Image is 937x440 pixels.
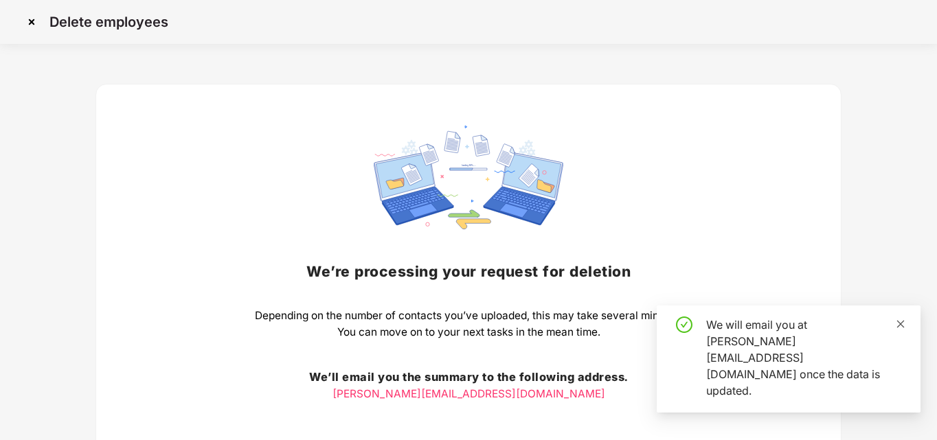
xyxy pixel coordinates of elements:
p: Depending on the number of contacts you’ve uploaded, this may take several minutes. [255,308,683,324]
span: check-circle [676,316,692,333]
h3: We’ll email you the summary to the following address. [255,369,683,386]
img: svg+xml;base64,PHN2ZyBpZD0iRGF0YV9zeW5jaW5nIiB4bWxucz0iaHR0cDovL3d3dy53My5vcmcvMjAwMC9zdmciIHdpZH... [374,126,563,229]
div: We will email you at [PERSON_NAME][EMAIL_ADDRESS][DOMAIN_NAME] once the data is updated. [706,316,904,399]
p: Delete employees [49,14,168,30]
span: close [896,319,905,329]
img: svg+xml;base64,PHN2ZyBpZD0iQ3Jvc3MtMzJ4MzIiIHhtbG5zPSJodHRwOi8vd3d3LnczLm9yZy8yMDAwL3N2ZyIgd2lkdG... [21,11,43,33]
p: You can move on to your next tasks in the mean time. [255,324,683,340]
h2: We’re processing your request for deletion [255,260,683,283]
p: [PERSON_NAME][EMAIL_ADDRESS][DOMAIN_NAME] [255,386,683,402]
